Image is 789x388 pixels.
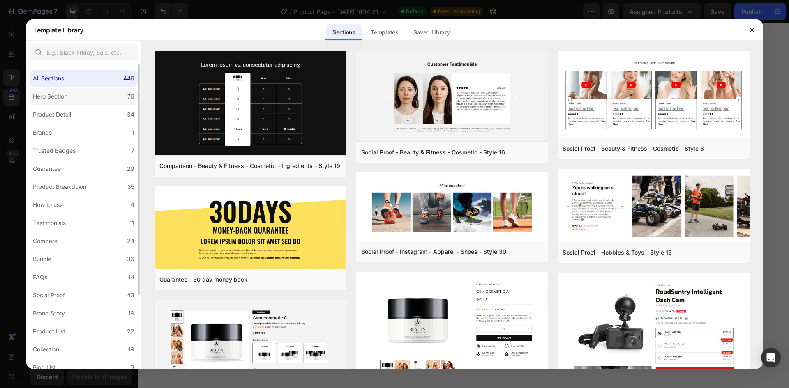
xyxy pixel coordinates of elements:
[127,236,134,246] div: 24
[127,182,134,192] div: 35
[33,254,51,264] div: Bundle
[128,272,134,282] div: 14
[558,169,750,243] img: sp13.png
[356,172,548,243] img: sp30.png
[361,247,506,257] div: Social Proof - Instagram - Apparel - Shoes - Style 30
[393,104,398,111] span: M
[155,186,346,271] img: g30.png
[335,239,414,259] button: Kaching Bundles
[33,128,52,138] div: Brands
[131,200,134,210] div: 4
[85,190,95,200] button: Carousel Back Arrow
[369,104,372,111] span: S
[563,144,704,154] div: Social Proof - Beauty & Fitness - Cosmetic - Style 8
[340,104,347,111] span: XS
[302,29,312,39] button: Carousel Next Arrow
[129,218,134,228] div: 11
[563,248,672,257] div: Social Proof - Hobbies & Toys - Style 13
[358,244,407,253] div: Kaching Bundles
[341,269,400,277] span: Only a few items left
[123,73,134,83] div: 446
[33,218,66,228] div: Testimonials
[33,363,56,372] div: Blog List
[33,200,63,210] div: How to use
[470,104,480,111] span: 2XL
[419,104,422,111] span: L
[33,326,65,336] div: Product List
[413,29,438,37] strong: women
[127,110,134,119] div: 34
[302,190,312,200] button: Carousel Next Arrow
[332,127,397,139] legend: Color: Twilight Blend
[33,290,65,300] div: Social Proof
[364,24,405,41] div: Templates
[33,164,61,174] div: Guarantee
[532,104,542,111] span: 4XL
[356,51,548,143] img: sp16.png
[128,344,134,354] div: 19
[127,326,134,336] div: 22
[33,92,67,101] div: Hero Section
[129,128,134,138] div: 11
[33,146,76,156] div: Trusted Badges
[332,83,357,95] legend: Size: XS
[85,29,95,39] button: Carousel Back Arrow
[131,146,134,156] div: 7
[407,24,457,41] div: Saved Library
[332,284,572,306] button: <strong>ADD TO CART</strong>
[326,24,362,41] div: Sections
[374,310,530,326] img: gempages_576030787036513106-63c91609-f5aa-4a82-b910-3d73c7987932.png
[335,55,441,75] button: BF Size Chart & Size Guide
[361,147,505,157] div: Social Proof - Beauty & Fitness - Cosmetic - Style 16
[159,275,247,285] div: Guarantee - 30 day money back
[155,51,346,156] img: c19.png
[33,110,71,119] div: Product Detail
[443,104,450,111] span: XL
[761,348,781,367] div: Open Intercom Messenger
[342,244,352,254] img: KachingBundles.png
[558,51,750,139] img: sp8.png
[501,104,511,111] span: 3XL
[33,308,65,318] div: Brand Story
[33,272,47,282] div: FAQs
[30,44,138,60] input: E.g.: Black Friday, Sale, etc.
[387,29,411,37] strong: 23928+
[127,290,134,300] div: 43
[127,164,134,174] div: 29
[131,363,134,372] div: 3
[352,29,464,37] span: Trusted by like you
[33,182,86,192] div: Product Breakdown
[127,92,134,101] div: 76
[342,60,352,70] img: CLqQkc30lu8CEAE=.png
[127,254,134,264] div: 36
[434,287,478,303] strong: ADD TO CART
[159,161,340,171] div: Comparison - Beauty & Fitness - Cosmetic - Ingredients - Style 19
[128,308,134,318] div: 19
[33,344,59,354] div: Collection
[352,13,491,25] p: Feels like regular underwear, not a pad
[33,19,83,41] h2: Template Library
[358,60,434,69] div: BF Size Chart & Size Guide
[33,236,58,246] div: Compare
[33,73,64,83] div: All Sections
